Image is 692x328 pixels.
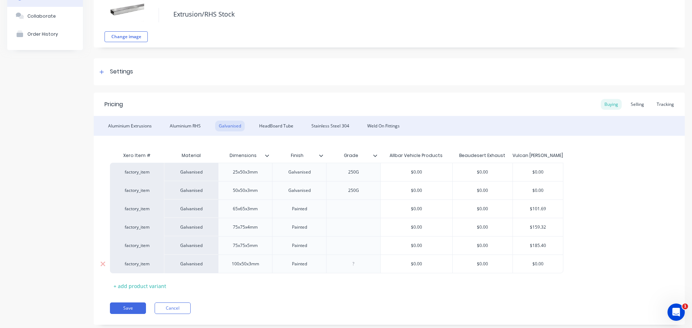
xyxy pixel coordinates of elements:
button: Collaborate [7,7,83,25]
div: $0.00 [453,181,513,199]
div: Order History [27,31,58,37]
div: HeadBoard Tube [256,121,297,131]
div: Painted [281,241,318,250]
div: Galvanised [164,236,218,255]
div: $0.00 [381,237,452,255]
div: $0.00 [513,181,563,199]
button: Order History [7,25,83,43]
div: $159.32 [513,218,563,236]
div: factory_item [117,187,157,194]
div: Buying [601,99,622,110]
div: $0.00 [381,255,452,273]
div: Stainless Steel 304 [308,121,353,131]
div: $0.00 [381,200,452,218]
div: Material [164,148,218,163]
div: factory_itemGalvanised75x75x5mmPainted$0.00$0.00$185.40 [110,236,563,255]
div: Aluminium RHS [166,121,204,131]
div: Dimensions [218,147,268,165]
div: factory_itemGalvanised100x50x3mmPainted$0.00$0.00$0.00 [110,255,563,273]
div: Galvanised [164,181,218,199]
button: Cancel [155,302,191,314]
div: Galvanised [281,186,318,195]
div: Grade [326,148,380,163]
div: $0.00 [381,218,452,236]
div: 50x50x3mm [227,186,263,195]
div: Painted [281,223,318,232]
div: factory_item [117,242,157,249]
div: Painted [281,204,318,214]
div: $0.00 [381,181,452,199]
div: Painted [281,259,318,269]
button: Save [110,302,146,314]
div: $0.00 [453,163,513,181]
div: $0.00 [453,200,513,218]
div: $0.00 [453,255,513,273]
div: 250G [336,167,372,177]
div: + add product variant [110,280,170,292]
div: factory_item [117,169,157,175]
div: Pricing [105,100,123,109]
textarea: Extrusion/RHS Stock [170,6,625,23]
div: factory_item [117,224,157,230]
div: Galvanised [281,167,318,177]
div: factory_item [117,261,157,267]
span: 1 [682,304,688,309]
div: Vulcan [PERSON_NAME] [513,152,563,159]
div: Galvanised [164,163,218,181]
div: Allbar Vehicle Products [390,152,443,159]
div: $101.69 [513,200,563,218]
div: Galvanised [164,199,218,218]
div: $0.00 [381,163,452,181]
div: Grade [326,147,376,165]
div: 100x50x3mm [226,259,265,269]
div: $0.00 [453,237,513,255]
div: Aluminium Extrusions [105,121,155,131]
div: Weld On Fittings [364,121,403,131]
div: Settings [110,67,133,76]
div: Selling [627,99,648,110]
div: $185.40 [513,237,563,255]
div: 250G [336,186,372,195]
div: 65x65x3mm [227,204,263,214]
div: Collaborate [27,13,56,19]
div: $0.00 [513,255,563,273]
div: factory_item [117,206,157,212]
div: Tracking [653,99,678,110]
button: Change image [105,31,148,42]
div: Finish [272,148,326,163]
div: factory_itemGalvanised50x50x3mmGalvanised250G$0.00$0.00$0.00 [110,181,563,199]
div: Galvanised [164,255,218,273]
div: factory_itemGalvanised65x65x3mmPainted$0.00$0.00$101.69 [110,199,563,218]
div: Galvanised [215,121,245,131]
div: 25x50x3mm [227,167,263,177]
div: 75x75x5mm [227,241,263,250]
iframe: Intercom live chat [667,304,685,321]
div: $0.00 [513,163,563,181]
div: Galvanised [164,218,218,236]
div: $0.00 [453,218,513,236]
div: 75x75x4mm [227,223,263,232]
div: Xero Item # [110,148,164,163]
div: Dimensions [218,148,272,163]
div: factory_itemGalvanised25x50x3mmGalvanised250G$0.00$0.00$0.00 [110,163,563,181]
div: factory_itemGalvanised75x75x4mmPainted$0.00$0.00$159.32 [110,218,563,236]
div: Beaudesert Exhaust [459,152,505,159]
div: Finish [272,147,322,165]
